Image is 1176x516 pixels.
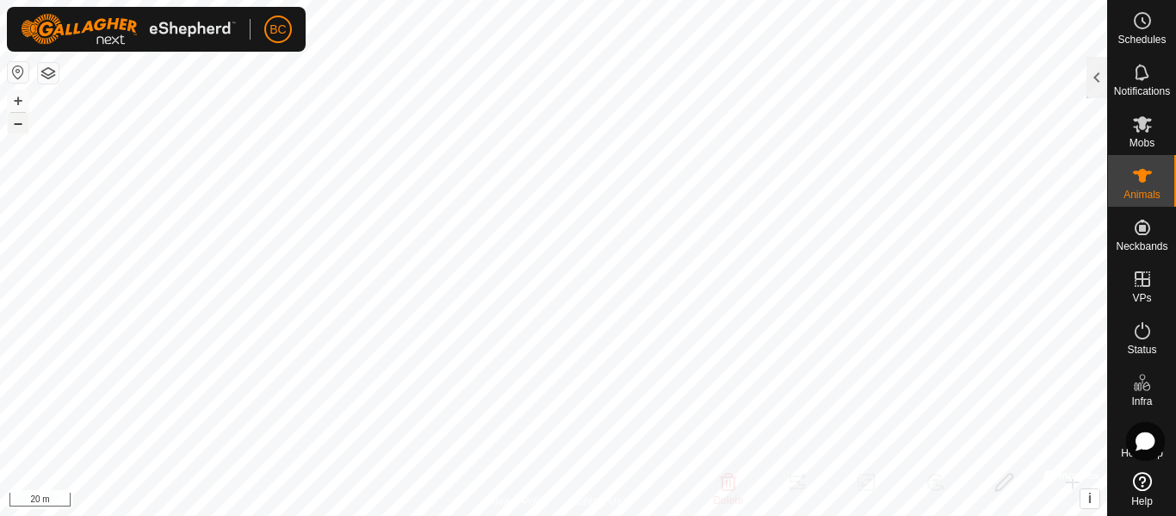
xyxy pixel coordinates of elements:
span: Infra [1131,396,1152,407]
span: BC [269,21,286,39]
span: Schedules [1117,34,1166,45]
a: Privacy Policy [486,494,550,509]
a: Help [1108,465,1176,513]
span: Status [1127,345,1156,355]
button: Reset Map [8,62,28,83]
button: i [1080,489,1099,508]
span: i [1088,491,1092,506]
span: Notifications [1114,86,1170,96]
span: VPs [1132,293,1151,303]
button: – [8,113,28,134]
span: Neckbands [1116,241,1167,252]
span: Animals [1123,190,1161,200]
button: + [8,90,28,111]
span: Heatmap [1121,448,1163,458]
span: Help [1131,496,1153,507]
button: Map Layers [38,63,59,84]
img: Gallagher Logo [21,14,236,45]
a: Contact Us [571,494,622,509]
span: Mobs [1130,138,1154,148]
